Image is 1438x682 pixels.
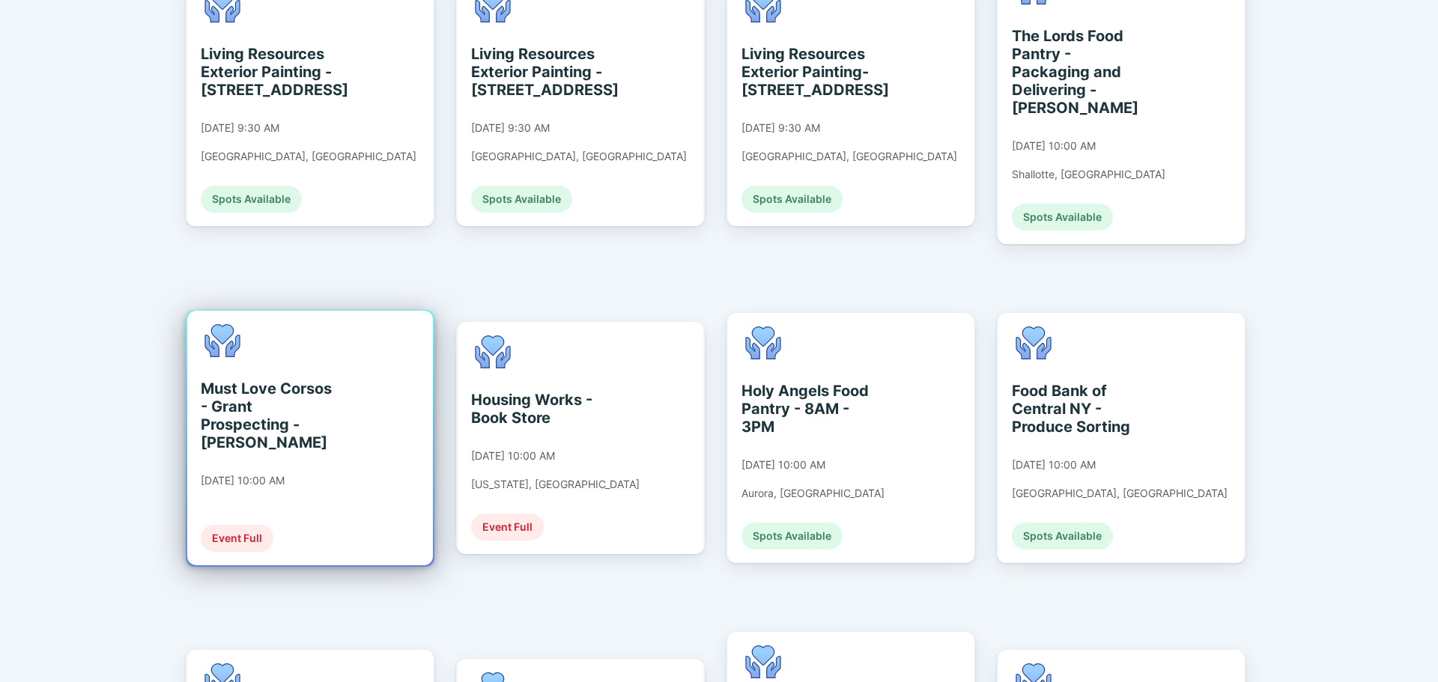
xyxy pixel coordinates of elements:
div: Housing Works - Book Store [471,391,608,427]
div: Spots Available [471,186,572,213]
div: Spots Available [1012,204,1113,231]
div: [DATE] 10:00 AM [1012,458,1096,472]
div: Spots Available [201,186,302,213]
div: [DATE] 9:30 AM [471,121,550,135]
div: [GEOGRAPHIC_DATA], [GEOGRAPHIC_DATA] [471,150,687,163]
div: Event Full [201,525,273,552]
div: [GEOGRAPHIC_DATA], [GEOGRAPHIC_DATA] [741,150,957,163]
div: [DATE] 10:00 AM [741,458,825,472]
div: Aurora, [GEOGRAPHIC_DATA] [741,487,885,500]
div: Living Resources Exterior Painting - [STREET_ADDRESS] [471,45,608,99]
div: [DATE] 10:00 AM [471,449,555,463]
div: [US_STATE], [GEOGRAPHIC_DATA] [471,478,640,491]
div: Living Resources Exterior Painting - [STREET_ADDRESS] [201,45,338,99]
div: Spots Available [741,186,843,213]
div: Event Full [471,514,544,541]
div: [DATE] 10:00 AM [201,474,285,487]
div: [GEOGRAPHIC_DATA], [GEOGRAPHIC_DATA] [1012,487,1228,500]
div: [DATE] 10:00 AM [1012,139,1096,153]
div: Spots Available [1012,523,1113,549]
div: [DATE] 9:30 AM [201,121,279,135]
div: Food Bank of Central NY - Produce Sorting [1012,382,1149,436]
div: The Lords Food Pantry - Packaging and Delivering - [PERSON_NAME] [1012,27,1149,117]
div: Shallotte, [GEOGRAPHIC_DATA] [1012,168,1165,181]
div: Living Resources Exterior Painting- [STREET_ADDRESS] [741,45,879,99]
div: Holy Angels Food Pantry - 8AM - 3PM [741,382,879,436]
div: Spots Available [741,523,843,549]
div: [GEOGRAPHIC_DATA], [GEOGRAPHIC_DATA] [201,150,416,163]
div: [DATE] 9:30 AM [741,121,820,135]
div: Must Love Corsos - Grant Prospecting - [PERSON_NAME] [201,380,338,451]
